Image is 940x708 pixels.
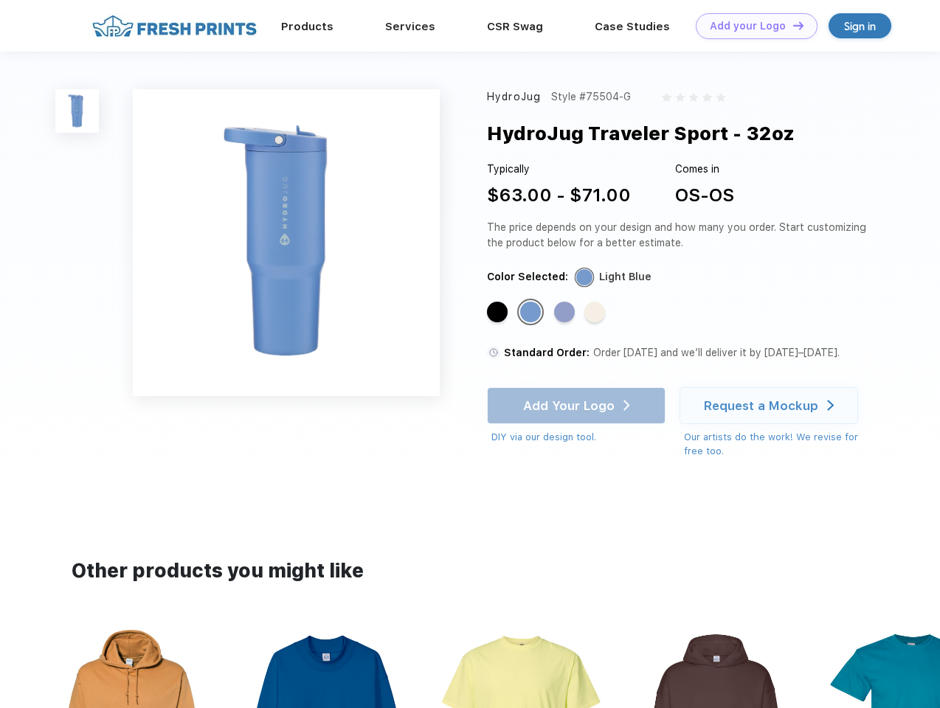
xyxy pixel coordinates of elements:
img: gray_star.svg [689,93,698,102]
div: Color Selected: [487,269,568,285]
img: fo%20logo%202.webp [88,13,261,39]
img: gray_star.svg [716,93,725,102]
div: Other products you might like [72,557,868,586]
div: Black [487,302,508,322]
img: func=resize&h=100 [55,89,99,133]
span: Order [DATE] and we’ll deliver it by [DATE]–[DATE]. [593,347,840,358]
a: Sign in [829,13,891,38]
div: Comes in [675,162,734,177]
div: Sign in [844,18,876,35]
div: Cream [584,302,605,322]
span: Standard Order: [504,347,590,358]
div: Style #75504-G [551,89,631,105]
div: $63.00 - $71.00 [487,182,631,209]
div: Add your Logo [710,20,786,32]
div: Request a Mockup [704,398,818,413]
div: Light Blue [520,302,541,322]
div: Typically [487,162,631,177]
div: DIY via our design tool. [491,430,666,445]
img: gray_star.svg [662,93,671,102]
div: The price depends on your design and how many you order. Start customizing the product below for ... [487,220,872,251]
div: Our artists do the work! We revise for free too. [684,430,872,459]
img: gray_star.svg [676,93,685,102]
div: HydroJug Traveler Sport - 32oz [487,119,795,147]
div: OS-OS [675,182,734,209]
div: HydroJug [487,89,541,105]
div: Peri [554,302,575,322]
img: standard order [487,346,500,359]
img: func=resize&h=640 [133,89,440,396]
a: Products [281,20,334,33]
img: gray_star.svg [702,93,711,102]
img: DT [793,21,804,29]
img: white arrow [827,400,834,411]
div: Light Blue [599,269,652,285]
